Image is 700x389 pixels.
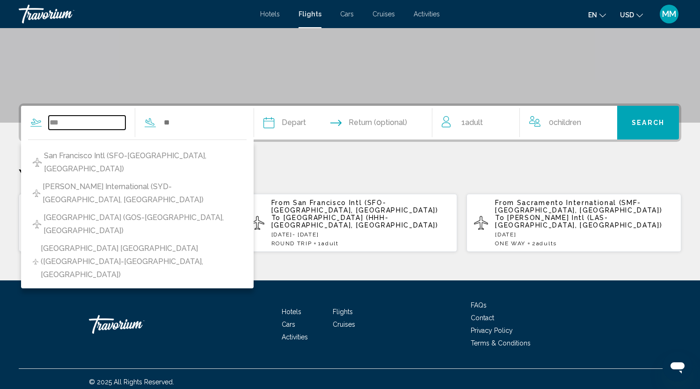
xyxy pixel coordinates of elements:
span: MM [662,9,676,19]
button: User Menu [657,4,681,24]
span: From [271,199,291,206]
p: [DATE] - [DATE] [271,231,450,238]
button: Depart date [263,106,306,139]
iframe: Button to launch messaging window [663,352,693,382]
p: Your Recent Searches [19,165,681,184]
span: 1 [461,116,483,129]
button: From San Francisco Intl (SFO-[GEOGRAPHIC_DATA], [GEOGRAPHIC_DATA]) To [GEOGRAPHIC_DATA] (HHH-[GEO... [243,193,458,252]
a: Privacy Policy [471,327,513,334]
span: Children [554,118,581,127]
a: Activities [414,10,440,18]
span: From [495,199,514,206]
span: 0 [549,116,581,129]
button: [PERSON_NAME] International (SYD-[GEOGRAPHIC_DATA], [GEOGRAPHIC_DATA]) [28,178,247,209]
a: Terms & Conditions [471,339,531,347]
a: Cruises [372,10,395,18]
span: © 2025 All Rights Reserved. [89,378,174,386]
span: Adult [321,240,338,247]
a: Flights [299,10,321,18]
span: 1 [318,240,338,247]
button: From Sacramento International (SMF-[GEOGRAPHIC_DATA], [GEOGRAPHIC_DATA]) To [PERSON_NAME] Intl (L... [467,193,681,252]
span: San Francisco Intl (SFO-[GEOGRAPHIC_DATA], [GEOGRAPHIC_DATA]) [271,199,438,214]
span: en [588,11,597,19]
button: From San Francisco Intl (SFO-[GEOGRAPHIC_DATA], [GEOGRAPHIC_DATA]) To [GEOGRAPHIC_DATA] (HHH-[GEO... [19,193,233,252]
button: San Francisco Intl (SFO-[GEOGRAPHIC_DATA], [GEOGRAPHIC_DATA]) [28,147,247,178]
button: Travelers: 1 adult, 0 children [432,106,617,139]
button: [GEOGRAPHIC_DATA] [GEOGRAPHIC_DATA] ([GEOGRAPHIC_DATA]-[GEOGRAPHIC_DATA], [GEOGRAPHIC_DATA]) [28,240,247,284]
span: Adults [536,240,557,247]
span: ONE WAY [495,240,525,247]
button: Return date [330,106,407,139]
button: Search [617,106,679,139]
span: San Francisco Intl (SFO-[GEOGRAPHIC_DATA], [GEOGRAPHIC_DATA]) [44,149,242,176]
span: Search [632,119,664,127]
span: Adult [465,118,483,127]
span: [GEOGRAPHIC_DATA] (GOS-[GEOGRAPHIC_DATA], [GEOGRAPHIC_DATA]) [44,211,242,237]
p: [DATE] [495,231,674,238]
a: Hotels [282,308,301,316]
span: To [271,214,281,221]
a: Flights [333,308,353,316]
a: FAQs [471,301,487,309]
a: Hotels [260,10,280,18]
span: ROUND TRIP [271,240,312,247]
span: [GEOGRAPHIC_DATA] (HHH-[GEOGRAPHIC_DATA], [GEOGRAPHIC_DATA]) [271,214,438,229]
span: To [495,214,504,221]
span: Return (optional) [349,116,407,129]
span: 2 [532,240,557,247]
button: Change currency [620,8,643,22]
a: Travorium [89,310,182,338]
span: [PERSON_NAME] Intl (LAS-[GEOGRAPHIC_DATA], [GEOGRAPHIC_DATA]) [495,214,662,229]
span: [GEOGRAPHIC_DATA] [GEOGRAPHIC_DATA] ([GEOGRAPHIC_DATA]-[GEOGRAPHIC_DATA], [GEOGRAPHIC_DATA]) [41,242,242,281]
a: Contact [471,314,494,322]
a: Cars [282,321,295,328]
div: Search widget [21,106,679,139]
a: Travorium [19,5,251,23]
button: Change language [588,8,606,22]
a: Cars [340,10,354,18]
span: USD [620,11,634,19]
button: [GEOGRAPHIC_DATA] (GOS-[GEOGRAPHIC_DATA], [GEOGRAPHIC_DATA]) [28,209,247,240]
span: Sacramento International (SMF-[GEOGRAPHIC_DATA], [GEOGRAPHIC_DATA]) [495,199,662,214]
a: Cruises [333,321,355,328]
a: Activities [282,333,308,341]
span: [PERSON_NAME] International (SYD-[GEOGRAPHIC_DATA], [GEOGRAPHIC_DATA]) [43,180,242,206]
